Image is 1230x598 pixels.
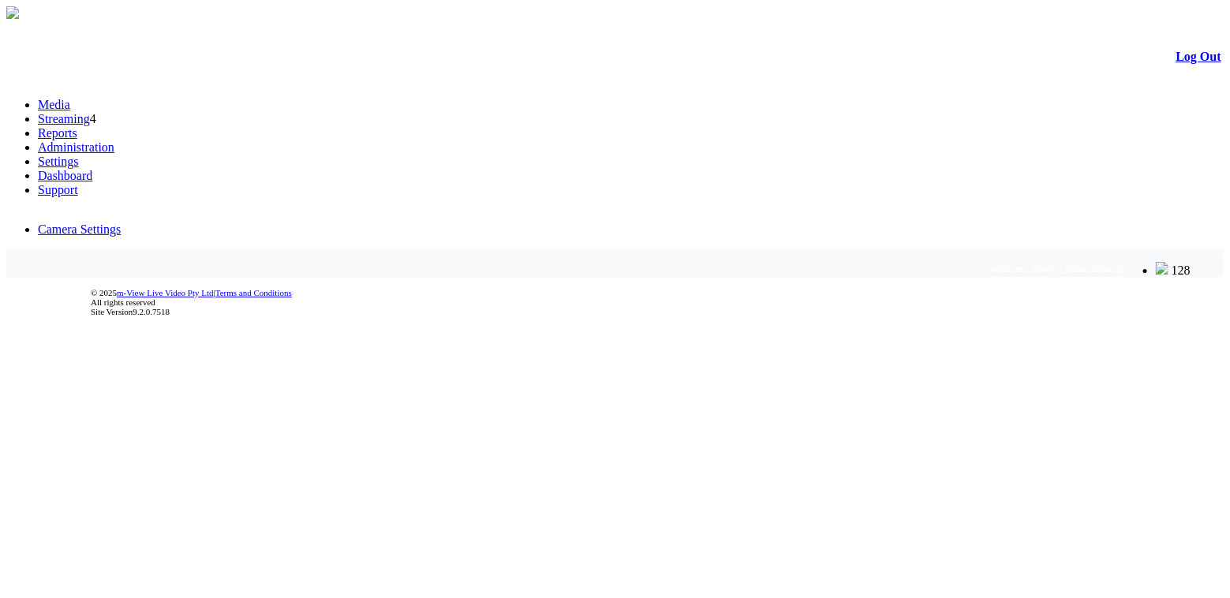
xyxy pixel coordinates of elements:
span: 4 [90,112,96,125]
a: Settings [38,155,79,168]
a: Camera Settings [38,222,121,236]
a: Media [38,98,70,111]
a: m-View Live Video Pty Ltd [117,288,214,297]
span: 9.2.0.7518 [133,307,170,316]
span: Welcome, BWV (Administrator) [990,263,1124,275]
a: Log Out [1176,50,1221,63]
div: Site Version [91,307,1221,316]
span: 128 [1172,263,1191,277]
img: arrow-3.png [6,6,19,19]
img: DigiCert Secured Site Seal [17,279,80,325]
a: Support [38,183,78,196]
a: Reports [38,126,77,140]
div: © 2025 | All rights reserved [91,288,1221,316]
a: Streaming [38,112,90,125]
a: Administration [38,140,114,154]
img: bell25.png [1156,262,1168,275]
a: Terms and Conditions [215,288,292,297]
a: Dashboard [38,169,92,182]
